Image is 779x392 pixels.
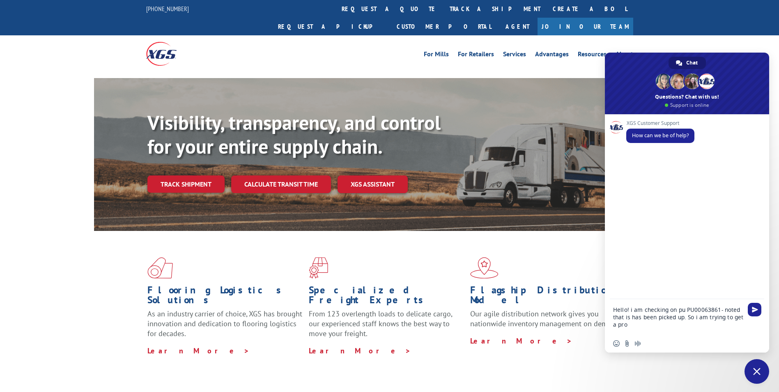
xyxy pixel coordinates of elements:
[535,51,569,60] a: Advantages
[470,285,625,309] h1: Flagship Distribution Model
[147,257,173,279] img: xgs-icon-total-supply-chain-intelligence-red
[538,18,633,35] a: Join Our Team
[147,110,441,159] b: Visibility, transparency, and control for your entire supply chain.
[231,175,331,193] a: Calculate transit time
[503,51,526,60] a: Services
[626,120,694,126] span: XGS Customer Support
[616,51,633,60] a: About
[669,57,706,69] a: Chat
[147,309,302,338] span: As an industry carrier of choice, XGS has brought innovation and dedication to flooring logistics...
[624,340,630,347] span: Send a file
[309,285,464,309] h1: Specialized Freight Experts
[272,18,391,35] a: Request a pickup
[686,57,698,69] span: Chat
[391,18,497,35] a: Customer Portal
[147,175,225,193] a: Track shipment
[634,340,641,347] span: Audio message
[424,51,449,60] a: For Mills
[470,336,572,346] a: Learn More >
[578,51,607,60] a: Resources
[458,51,494,60] a: For Retailers
[309,309,464,346] p: From 123 overlength loads to delicate cargo, our experienced staff knows the best way to move you...
[748,303,761,316] span: Send
[613,340,620,347] span: Insert an emoji
[309,346,411,355] a: Learn More >
[309,257,328,279] img: xgs-icon-focused-on-flooring-red
[497,18,538,35] a: Agent
[745,359,769,384] a: Close chat
[632,132,689,139] span: How can we be of help?
[470,257,499,279] img: xgs-icon-flagship-distribution-model-red
[146,5,189,13] a: [PHONE_NUMBER]
[470,309,621,328] span: Our agile distribution network gives you nationwide inventory management on demand.
[147,346,250,355] a: Learn More >
[147,285,303,309] h1: Flooring Logistics Solutions
[338,175,408,193] a: XGS ASSISTANT
[613,299,745,334] textarea: Compose your message...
